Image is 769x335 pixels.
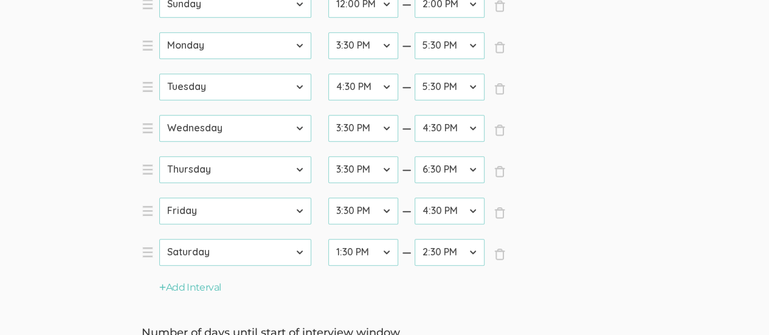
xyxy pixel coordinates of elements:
[494,41,506,54] span: ×
[708,277,769,335] iframe: Chat Widget
[494,248,506,260] span: ×
[494,124,506,136] span: ×
[494,83,506,95] span: ×
[159,281,221,295] button: Add Interval
[494,207,506,219] span: ×
[494,165,506,178] span: ×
